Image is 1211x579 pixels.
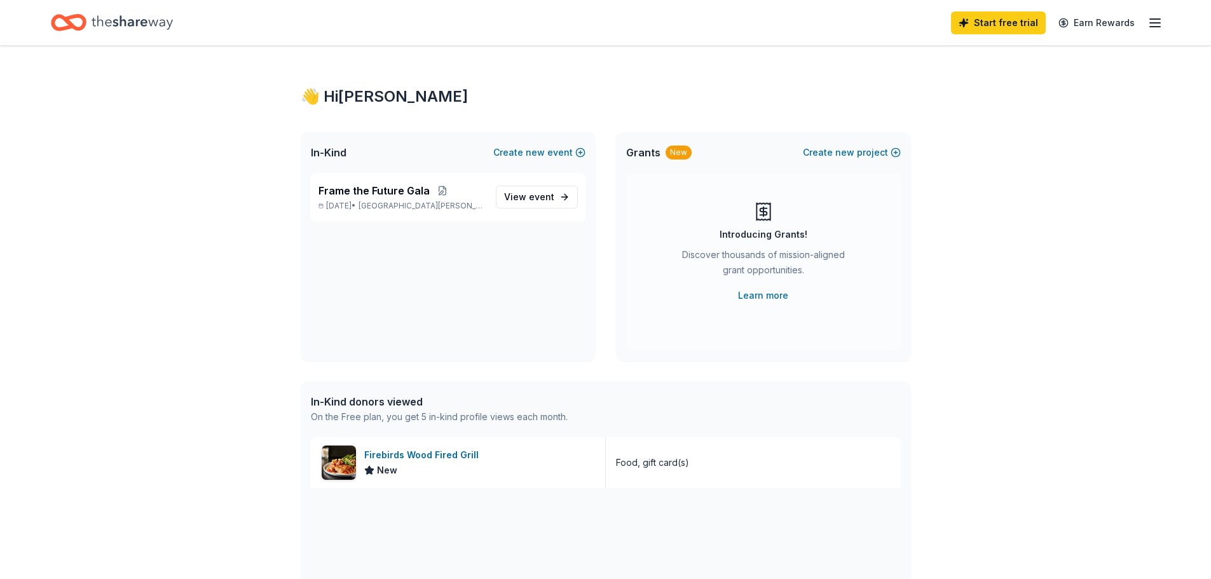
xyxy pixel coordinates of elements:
[322,446,356,480] img: Image for Firebirds Wood Fired Grill
[364,447,484,463] div: Firebirds Wood Fired Grill
[529,191,554,202] span: event
[803,145,901,160] button: Createnewproject
[677,247,850,283] div: Discover thousands of mission-aligned grant opportunities.
[311,394,568,409] div: In-Kind donors viewed
[738,288,788,303] a: Learn more
[311,145,346,160] span: In-Kind
[526,145,545,160] span: new
[616,455,689,470] div: Food, gift card(s)
[311,409,568,425] div: On the Free plan, you get 5 in-kind profile views each month.
[377,463,397,478] span: New
[493,145,585,160] button: Createnewevent
[666,146,692,160] div: New
[720,227,807,242] div: Introducing Grants!
[51,8,173,37] a: Home
[835,145,854,160] span: new
[951,11,1046,34] a: Start free trial
[504,189,554,205] span: View
[301,86,911,107] div: 👋 Hi [PERSON_NAME]
[626,145,660,160] span: Grants
[318,183,430,198] span: Frame the Future Gala
[1051,11,1142,34] a: Earn Rewards
[359,201,486,211] span: [GEOGRAPHIC_DATA][PERSON_NAME][GEOGRAPHIC_DATA]
[496,186,578,208] a: View event
[318,201,486,211] p: [DATE] •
